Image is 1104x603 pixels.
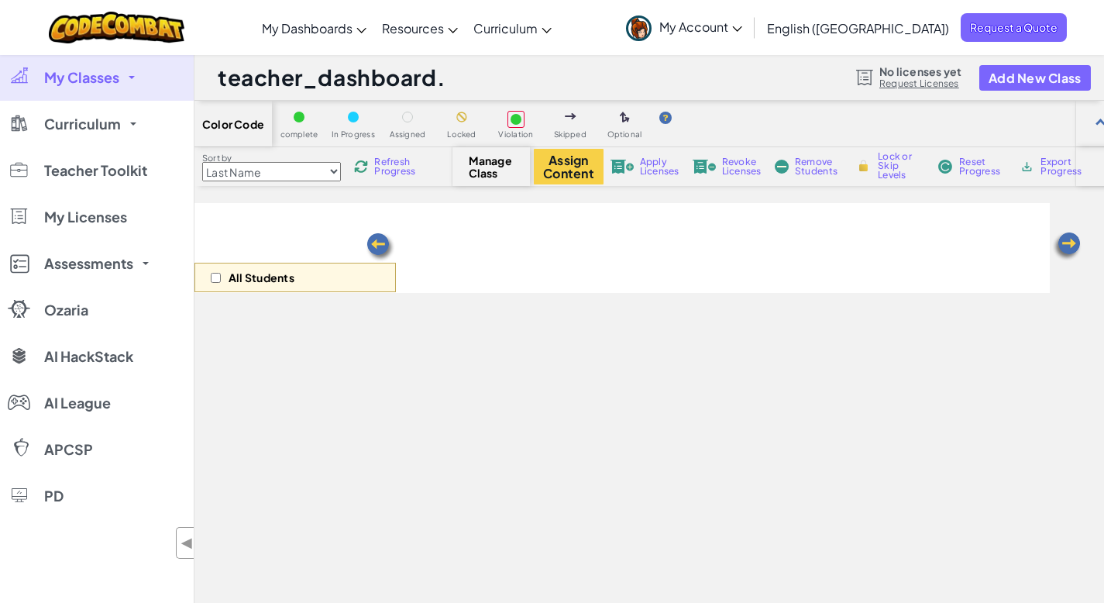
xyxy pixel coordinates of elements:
img: IconOptionalLevel.svg [620,112,630,124]
img: IconArchive.svg [1020,160,1034,174]
span: AI League [44,396,111,410]
span: Resources [382,20,444,36]
span: Optional [607,130,642,139]
span: Curriculum [44,117,121,131]
img: IconLicenseApply.svg [610,160,634,174]
img: IconReload.svg [354,160,368,174]
span: ◀ [181,532,194,554]
img: avatar [626,16,652,41]
img: Arrow_Left.png [1051,231,1082,262]
span: My Account [659,19,742,35]
span: Assigned [390,130,426,139]
span: Export Progress [1040,157,1088,176]
label: Sort by [202,152,341,164]
span: Revoke Licenses [722,157,762,176]
span: complete [280,130,318,139]
a: Resources [374,7,466,49]
img: IconRemoveStudents.svg [775,160,789,174]
img: IconLock.svg [855,159,872,173]
span: Curriculum [473,20,538,36]
img: IconLicenseRevoke.svg [693,160,716,174]
span: Ozaria [44,303,88,317]
img: IconHint.svg [659,112,672,124]
a: Curriculum [466,7,559,49]
span: Color Code [202,118,264,130]
span: My Dashboards [262,20,353,36]
a: My Dashboards [254,7,374,49]
span: Locked [447,130,476,139]
button: Add New Class [979,65,1091,91]
img: Arrow_Left.png [365,232,396,263]
h1: teacher_dashboard. [218,63,445,92]
span: My Licenses [44,210,127,224]
span: Assessments [44,257,133,270]
span: Manage Class [469,154,514,179]
span: Skipped [554,130,586,139]
img: IconSkippedLevel.svg [565,113,576,119]
span: Violation [498,130,533,139]
span: Apply Licenses [640,157,679,176]
a: Request Licenses [879,78,961,90]
span: Reset Progress [959,157,1006,176]
img: CodeCombat logo [49,12,184,43]
span: My Classes [44,71,119,84]
img: IconReset.svg [937,160,953,174]
a: My Account [618,3,750,52]
p: All Students [229,271,294,284]
button: Assign Content [534,149,604,184]
span: Lock or Skip Levels [878,152,923,180]
a: English ([GEOGRAPHIC_DATA]) [759,7,957,49]
span: AI HackStack [44,350,133,364]
span: No licenses yet [879,65,961,78]
span: In Progress [332,130,375,139]
span: Remove Students [795,157,841,176]
span: Refresh Progress [374,157,422,176]
span: Teacher Toolkit [44,164,147,177]
a: Request a Quote [961,13,1067,42]
span: English ([GEOGRAPHIC_DATA]) [767,20,949,36]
